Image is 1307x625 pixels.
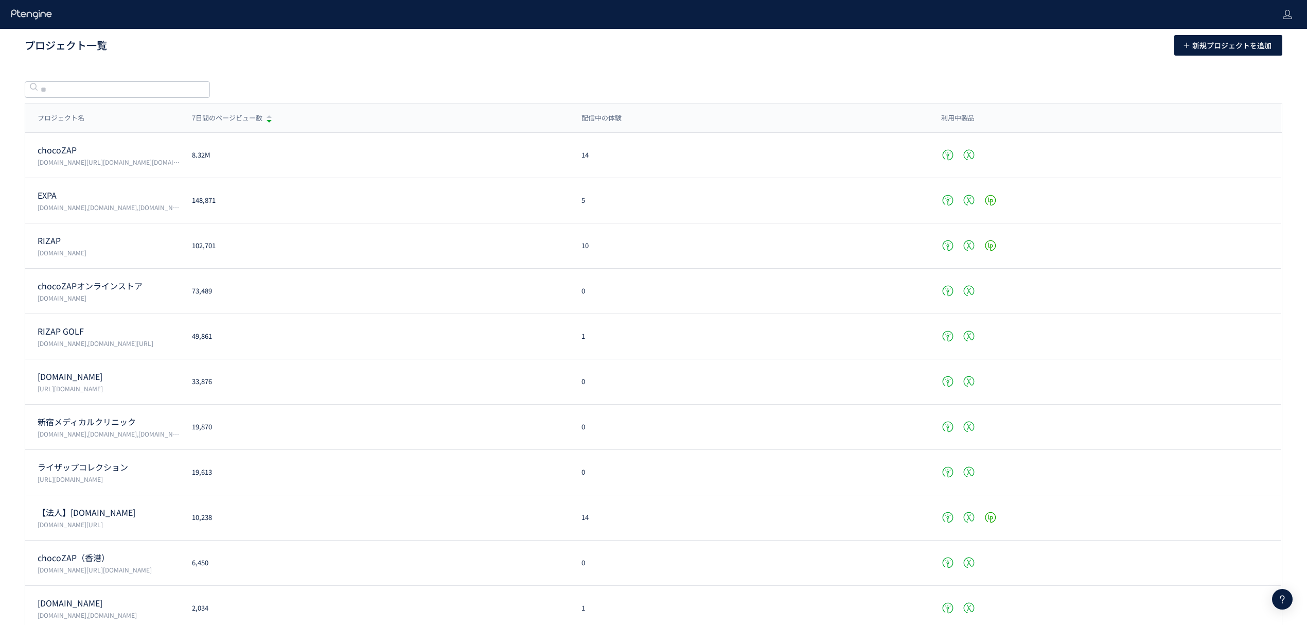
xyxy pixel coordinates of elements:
[38,520,180,529] p: www.rizap.jp/lp/corp/healthseminar/
[38,552,180,564] p: chocoZAP（香港）
[38,293,180,302] p: chocozap.shop
[180,241,569,251] div: 102,701
[569,558,928,568] div: 0
[569,196,928,205] div: 5
[180,286,569,296] div: 73,489
[25,38,1152,53] h1: プロジェクト一覧
[38,475,180,483] p: https://shop.rizap.jp/
[180,332,569,341] div: 49,861
[38,371,180,383] p: medical.chocozap.jp
[1192,35,1271,56] span: 新規プロジェクトを追加
[180,558,569,568] div: 6,450
[38,597,180,609] p: rizap-english.jp
[569,513,928,523] div: 14
[569,603,928,613] div: 1
[569,467,928,477] div: 0
[38,339,180,348] p: www.rizap-golf.jp,rizap-golf.ns-test.work/lp/3anniversary-cp/
[38,416,180,428] p: 新宿メディカルクリニック
[38,144,180,156] p: chocoZAP
[192,113,262,123] span: 7日間のページビュー数
[1174,35,1282,56] button: 新規プロジェクトを追加
[180,150,569,160] div: 8.32M
[38,280,180,292] p: chocoZAPオンラインストア
[569,241,928,251] div: 10
[941,113,975,123] span: 利用中製品
[38,158,180,166] p: chocozap.jp/,zap-id.jp/,web.my-zap.jp/,liff.campaign.chocozap.sumiyoku.jp/
[180,513,569,523] div: 10,238
[38,113,84,123] span: プロジェクト名
[569,332,928,341] div: 1
[569,286,928,296] div: 0
[38,429,180,438] p: shinjuku3chome-medical.jp,shinjuku3-mc.reserve.ne.jp,www.shinjukumc.com/,shinjukumc.net/,smc-glp1...
[38,235,180,247] p: RIZAP
[38,189,180,201] p: EXPA
[180,196,569,205] div: 148,871
[581,113,622,123] span: 配信中の体験
[38,203,180,212] p: vivana.jp,expa-official.jp,reserve-expa.jp
[38,611,180,619] p: www.rizap-english.jp,blackboard60s.com
[569,422,928,432] div: 0
[38,325,180,337] p: RIZAP GOLF
[180,467,569,477] div: 19,613
[38,507,180,518] p: 【法人】rizap.jp
[38,248,180,257] p: www.rizap.jp
[180,377,569,387] div: 33,876
[180,603,569,613] div: 2,034
[38,461,180,473] p: ライザップコレクション
[569,150,928,160] div: 14
[569,377,928,387] div: 0
[38,384,180,393] p: https://medical.chocozap.jp
[180,422,569,432] div: 19,870
[38,565,180,574] p: chocozap-hk.com/,chocozaphk.gymmasteronline.com/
